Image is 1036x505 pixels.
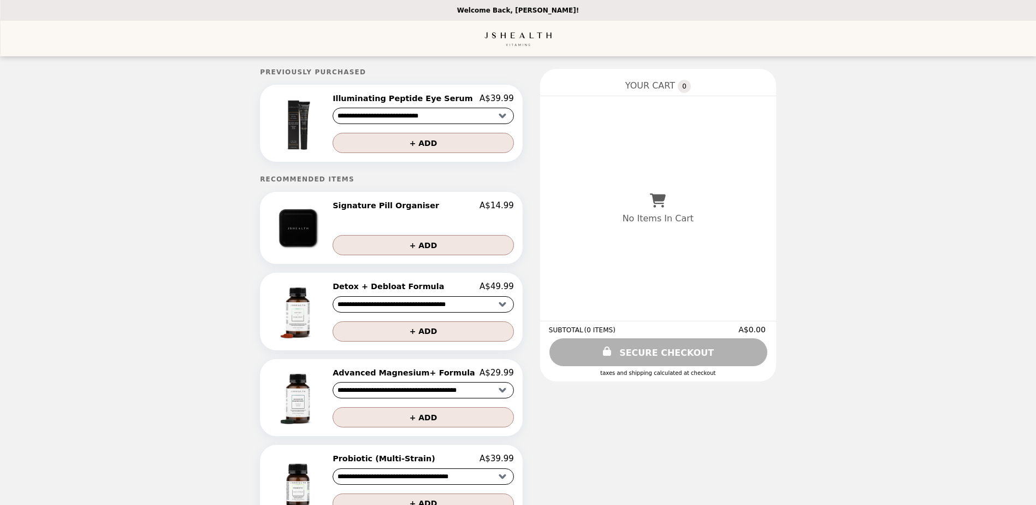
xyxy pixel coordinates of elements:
button: + ADD [333,407,514,427]
h2: Detox + Debloat Formula [333,281,448,291]
p: Welcome Back, [PERSON_NAME]! [457,7,579,14]
span: ( 0 ITEMS ) [584,326,615,334]
p: No Items In Cart [623,213,694,224]
span: A$0.00 [738,325,767,334]
p: A$14.99 [479,201,514,210]
h2: Probiotic (Multi-Strain) [333,454,440,463]
button: + ADD [333,321,514,342]
h5: Recommended Items [260,175,523,183]
h2: Advanced Magnesium+ Formula [333,368,479,378]
img: Signature Pill Organiser [272,201,327,255]
p: A$39.99 [479,93,514,103]
img: Illuminating Peptide Eye Serum [269,93,329,153]
select: Select a product variant [333,296,514,313]
button: + ADD [333,133,514,153]
p: A$29.99 [479,368,514,378]
span: 0 [678,80,691,93]
div: Taxes and Shipping calculated at checkout [549,370,767,376]
h2: Signature Pill Organiser [333,201,443,210]
p: A$49.99 [479,281,514,291]
button: + ADD [333,235,514,255]
select: Select a product variant [333,382,514,398]
span: YOUR CART [625,80,675,91]
img: Detox + Debloat Formula [269,281,329,341]
select: Select a product variant [333,468,514,485]
h5: Previously Purchased [260,68,523,76]
h2: Illuminating Peptide Eye Serum [333,93,477,103]
span: SUBTOTAL [549,326,584,334]
select: Select a product variant [333,108,514,124]
img: Advanced Magnesium+ Formula [269,368,329,427]
img: Brand Logo [484,27,552,50]
p: A$39.99 [479,454,514,463]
